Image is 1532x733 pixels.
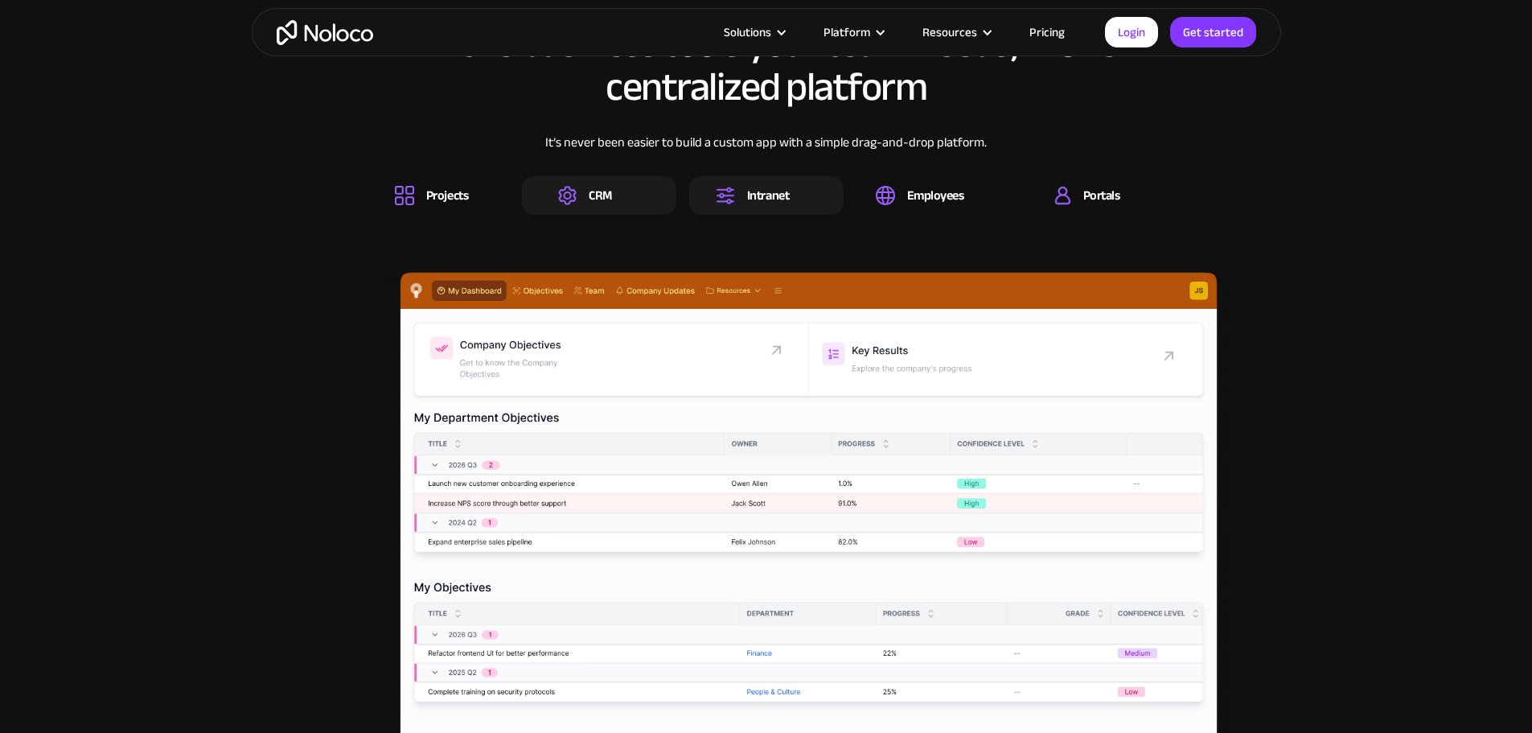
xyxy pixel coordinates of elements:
[1170,17,1256,47] a: Get started
[1105,17,1158,47] a: Login
[922,22,977,43] div: Resources
[1009,22,1085,43] a: Pricing
[355,22,1178,109] h2: All the business tools your team needs, in one centralized platform
[902,22,1009,43] div: Resources
[426,187,468,204] div: Projects
[907,187,964,204] div: Employees
[704,22,803,43] div: Solutions
[724,22,771,43] div: Solutions
[355,133,1178,176] div: It’s never been easier to build a custom app with a simple drag-and-drop platform.
[277,20,373,45] a: home
[803,22,902,43] div: Platform
[1083,187,1120,204] div: Portals
[824,22,870,43] div: Platform
[589,187,612,204] div: CRM
[747,187,789,204] div: Intranet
